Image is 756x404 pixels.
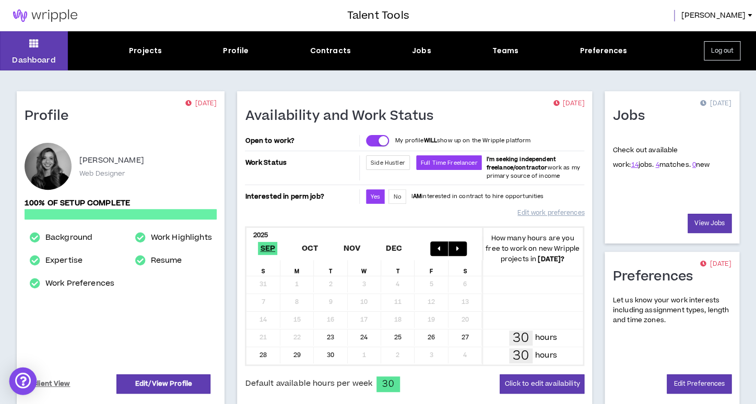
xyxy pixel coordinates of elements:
[692,160,710,169] span: new
[553,99,584,109] p: [DATE]
[258,242,277,255] span: Sep
[347,8,409,23] h3: Talent Tools
[299,242,320,255] span: Oct
[535,332,557,344] p: hours
[612,296,731,326] p: Let us know your work interests including assignment types, length and time zones.
[79,154,144,167] p: [PERSON_NAME]
[245,108,441,125] h1: Availability and Work Status
[246,260,280,276] div: S
[151,254,182,267] a: Resume
[371,193,380,201] span: Yes
[681,10,746,21] span: [PERSON_NAME]
[655,160,690,169] span: matches.
[692,160,696,169] a: 0
[415,260,448,276] div: F
[535,350,557,361] p: hours
[412,45,431,56] div: Jobs
[223,45,249,56] div: Profile
[700,259,731,270] p: [DATE]
[411,192,544,201] p: I interested in contract to hire opportunities
[341,242,362,255] span: Nov
[116,374,210,394] a: Edit/View Profile
[245,137,357,145] p: Open to work?
[348,260,381,276] div: W
[580,45,627,56] div: Preferences
[371,159,405,167] span: Side Hustler
[151,231,212,244] a: Work Highlights
[393,193,401,201] span: No
[185,99,217,109] p: [DATE]
[631,160,654,169] span: jobs.
[423,137,437,144] strong: WILL
[245,189,357,204] p: Interested in perm job?
[25,108,77,125] h1: Profile
[667,374,731,394] a: Edit Preferences
[395,137,530,145] p: My profile show up on the Wripple platform
[129,45,162,56] div: Projects
[486,155,580,180] span: work as my primary source of income
[517,204,584,222] a: Edit work preferences
[12,55,55,66] p: Dashboard
[245,378,372,389] span: Default available hours per week
[383,242,404,255] span: Dec
[45,231,92,244] a: Background
[655,160,659,169] a: 4
[492,45,518,56] div: Teams
[612,108,652,125] h1: Jobs
[79,169,125,178] p: Web Designer
[688,214,731,233] a: View Jobs
[704,41,740,60] button: Log out
[9,368,37,395] div: Open Intercom Messenger
[482,233,583,264] p: How many hours are you free to work on new Wripple projects in
[253,230,268,240] b: 2025
[310,45,350,56] div: Contracts
[381,260,415,276] div: T
[631,160,638,169] a: 14
[612,145,710,169] p: Check out available work:
[45,254,82,267] a: Expertise
[448,260,482,276] div: S
[486,155,556,172] b: I'm seeking independent freelance/contractor
[314,260,347,276] div: T
[31,375,72,393] a: Client View
[500,374,584,394] button: Click to edit availability
[25,143,72,190] div: Karla V.
[245,155,357,170] p: Work Status
[538,254,564,264] b: [DATE] ?
[612,268,701,285] h1: Preferences
[45,277,114,290] a: Work Preferences
[700,99,731,109] p: [DATE]
[280,260,314,276] div: M
[25,198,217,209] p: 100% of setup complete
[413,192,421,200] strong: AM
